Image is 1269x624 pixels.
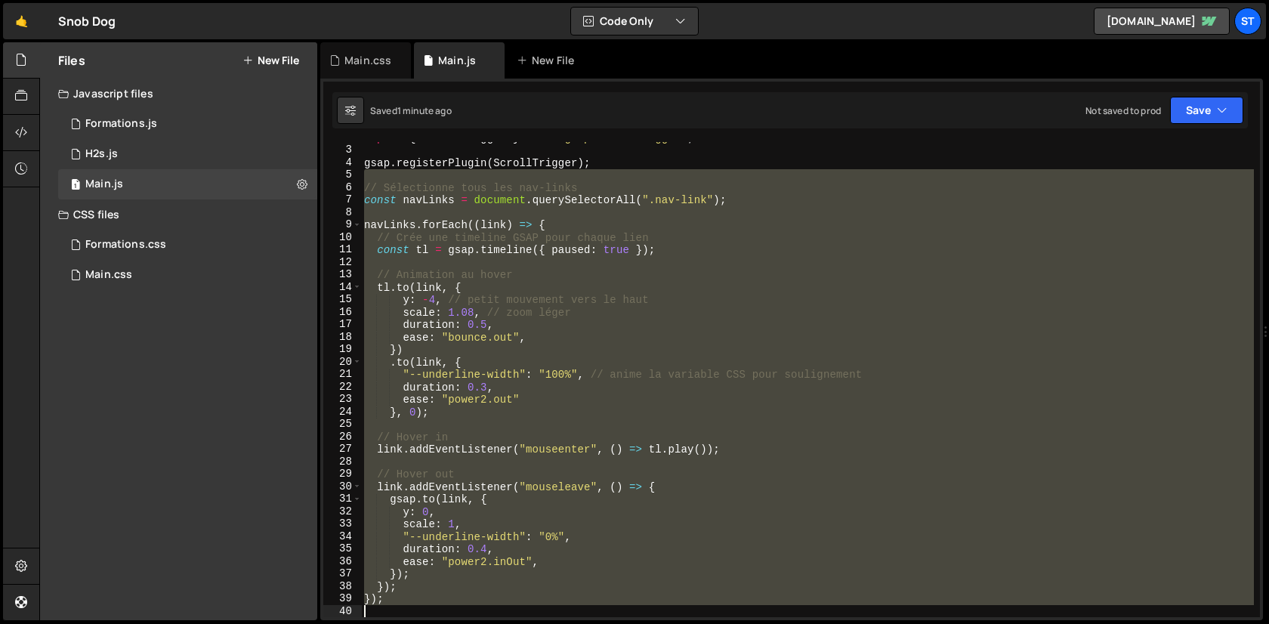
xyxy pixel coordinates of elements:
div: 7 [323,193,362,206]
div: Formations.js [85,117,157,131]
div: 21 [323,368,362,381]
div: 8 [323,206,362,219]
div: 39 [323,592,362,605]
div: New File [517,53,580,68]
div: 27 [323,443,362,456]
div: 16673/45495.css [58,230,317,260]
div: 17 [323,318,362,331]
div: 34 [323,530,362,543]
div: Saved [370,104,452,117]
div: 19 [323,343,362,356]
button: Code Only [571,8,698,35]
a: [DOMAIN_NAME] [1094,8,1230,35]
div: H2s.js [85,147,118,161]
div: CSS files [40,199,317,230]
div: 14 [323,281,362,294]
div: Not saved to prod [1085,104,1161,117]
div: 18 [323,331,362,344]
div: 25 [323,418,362,431]
div: 4 [323,156,362,169]
button: New File [242,54,299,66]
div: 31 [323,493,362,505]
div: Main.css [85,268,132,282]
div: 3 [323,144,362,156]
div: 1 minute ago [397,104,452,117]
div: 23 [323,393,362,406]
div: 10 [323,231,362,244]
div: 13 [323,268,362,281]
div: 15 [323,293,362,306]
a: St [1234,8,1261,35]
div: Main.js [438,53,476,68]
div: 22 [323,381,362,394]
div: 5 [323,168,362,181]
div: 16673/45521.css [58,260,317,290]
div: 6 [323,181,362,194]
div: 16673/45493.js [58,109,317,139]
div: 28 [323,456,362,468]
div: 16673/45489.js [58,169,317,199]
div: 12 [323,256,362,269]
div: 20 [323,356,362,369]
div: 11 [323,243,362,256]
span: 1 [71,180,80,192]
a: 🤙 [3,3,40,39]
div: Main.js [85,178,123,191]
div: 9 [323,218,362,231]
div: 29 [323,468,362,480]
div: 24 [323,406,362,419]
div: 37 [323,567,362,580]
div: 36 [323,555,362,568]
div: 38 [323,580,362,593]
div: 30 [323,480,362,493]
div: Javascript files [40,79,317,109]
div: 16673/45490.js [58,139,317,169]
h2: Files [58,52,85,69]
div: Main.css [344,53,391,68]
div: 35 [323,542,362,555]
div: 32 [323,505,362,518]
div: 16 [323,306,362,319]
div: 26 [323,431,362,443]
div: 33 [323,517,362,530]
button: Save [1170,97,1243,124]
div: Formations.css [85,238,166,252]
div: 40 [323,605,362,618]
div: Snob Dog [58,12,116,30]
